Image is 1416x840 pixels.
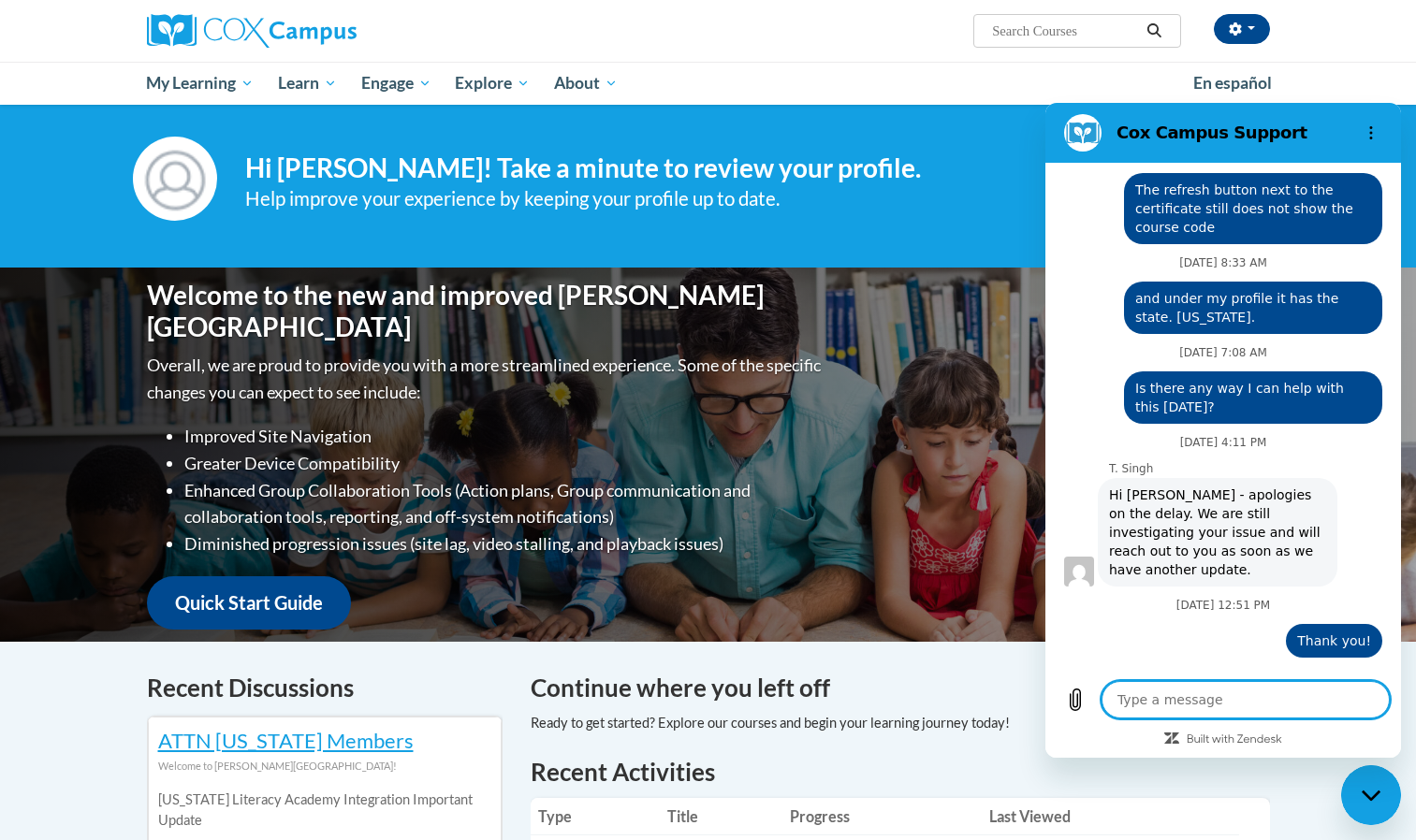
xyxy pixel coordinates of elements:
p: [US_STATE] Literacy Academy Integration Important Update [158,789,491,831]
a: Quick Start Guide [147,576,351,630]
span: En español [1193,73,1272,93]
div: Main menu [119,62,1298,105]
span: About [554,72,618,94]
a: About [542,62,630,105]
a: En español [1181,64,1284,103]
div: Welcome to [PERSON_NAME][GEOGRAPHIC_DATA]! [158,756,491,776]
li: Improved Site Navigation [184,423,825,450]
h4: Continue where you left off [531,670,1270,706]
h1: Recent Activities [531,755,1270,789]
li: Enhanced Group Collaboration Tools (Action plans, Group communication and collaboration tools, re... [184,477,825,531]
li: Greater Device Compatibility [184,450,825,477]
span: Engage [361,72,431,94]
span: My Learning [146,72,254,94]
div: Help improve your experience by keeping your profile up to date. [245,183,1140,214]
th: Title [660,798,782,835]
a: Cox Campus [147,14,503,48]
a: Learn [266,62,349,105]
th: Type [531,798,661,835]
h4: Hi [PERSON_NAME]! Take a minute to review your profile. [245,152,1140,184]
a: Engage [349,62,444,105]
span: Learn [278,72,337,94]
img: Profile Image [133,137,217,221]
h1: Welcome to the new and improved [PERSON_NAME][GEOGRAPHIC_DATA] [147,280,825,342]
iframe: Messaging window [1045,103,1401,758]
li: Diminished progression issues (site lag, video stalling, and playback issues) [184,530,825,558]
a: Explore [443,62,542,105]
button: Search [1140,20,1168,42]
iframe: Button to launch messaging window, conversation in progress [1341,765,1401,825]
p: Overall, we are proud to provide you with a more streamlined experience. Some of the specific cha... [147,352,825,406]
a: My Learning [135,62,267,105]
button: Account Settings [1214,14,1270,44]
th: Last Viewed [982,798,1239,835]
img: Cox Campus [147,14,357,48]
h4: Recent Discussions [147,670,503,706]
span: Explore [455,72,530,94]
a: ATTN [US_STATE] Members [158,728,414,753]
input: Search Courses [990,20,1140,42]
th: Progress [782,798,982,835]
